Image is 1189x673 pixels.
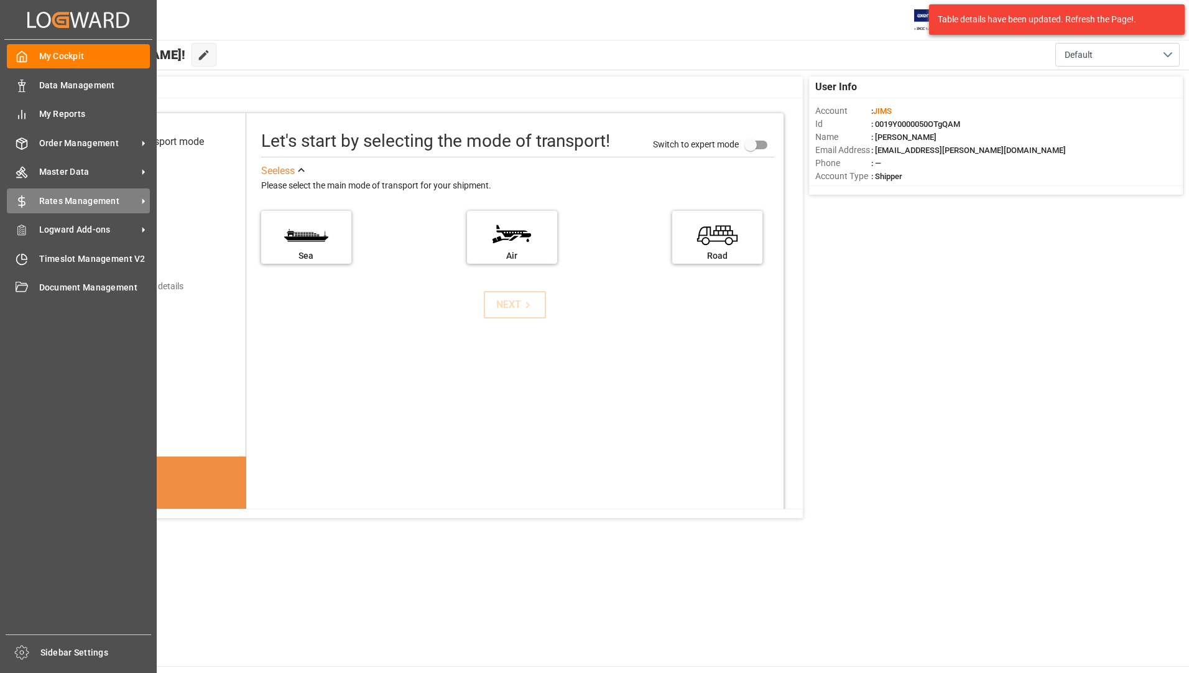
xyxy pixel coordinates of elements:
[39,165,137,179] span: Master Data
[7,73,150,97] a: Data Management
[39,137,137,150] span: Order Management
[815,80,857,95] span: User Info
[815,157,871,170] span: Phone
[261,179,775,193] div: Please select the main mode of transport for your shipment.
[914,9,957,31] img: Exertis%20JAM%20-%20Email%20Logo.jpg_1722504956.jpg
[261,164,295,179] div: See less
[106,280,183,293] div: Add shipping details
[871,106,892,116] span: :
[871,159,881,168] span: : —
[873,106,892,116] span: JIMS
[815,118,871,131] span: Id
[261,128,610,154] div: Let's start by selecting the mode of transport!
[7,44,150,68] a: My Cockpit
[39,195,137,208] span: Rates Management
[678,249,756,262] div: Road
[1065,49,1093,62] span: Default
[39,281,150,294] span: Document Management
[7,102,150,126] a: My Reports
[40,646,152,659] span: Sidebar Settings
[267,249,345,262] div: Sea
[484,291,546,318] button: NEXT
[871,146,1066,155] span: : [EMAIL_ADDRESS][PERSON_NAME][DOMAIN_NAME]
[39,223,137,236] span: Logward Add-ons
[39,253,150,266] span: Timeslot Management V2
[815,170,871,183] span: Account Type
[52,43,185,67] span: Hello [PERSON_NAME]!
[496,297,534,312] div: NEXT
[871,119,960,129] span: : 0019Y0000050OTgQAM
[938,13,1167,26] div: Table details have been updated. Refresh the Page!.
[653,139,739,149] span: Switch to expert mode
[871,132,937,142] span: : [PERSON_NAME]
[815,104,871,118] span: Account
[815,131,871,144] span: Name
[473,249,551,262] div: Air
[39,50,150,63] span: My Cockpit
[7,276,150,300] a: Document Management
[1055,43,1180,67] button: open menu
[39,79,150,92] span: Data Management
[815,144,871,157] span: Email Address
[871,172,902,181] span: : Shipper
[39,108,150,121] span: My Reports
[7,246,150,271] a: Timeslot Management V2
